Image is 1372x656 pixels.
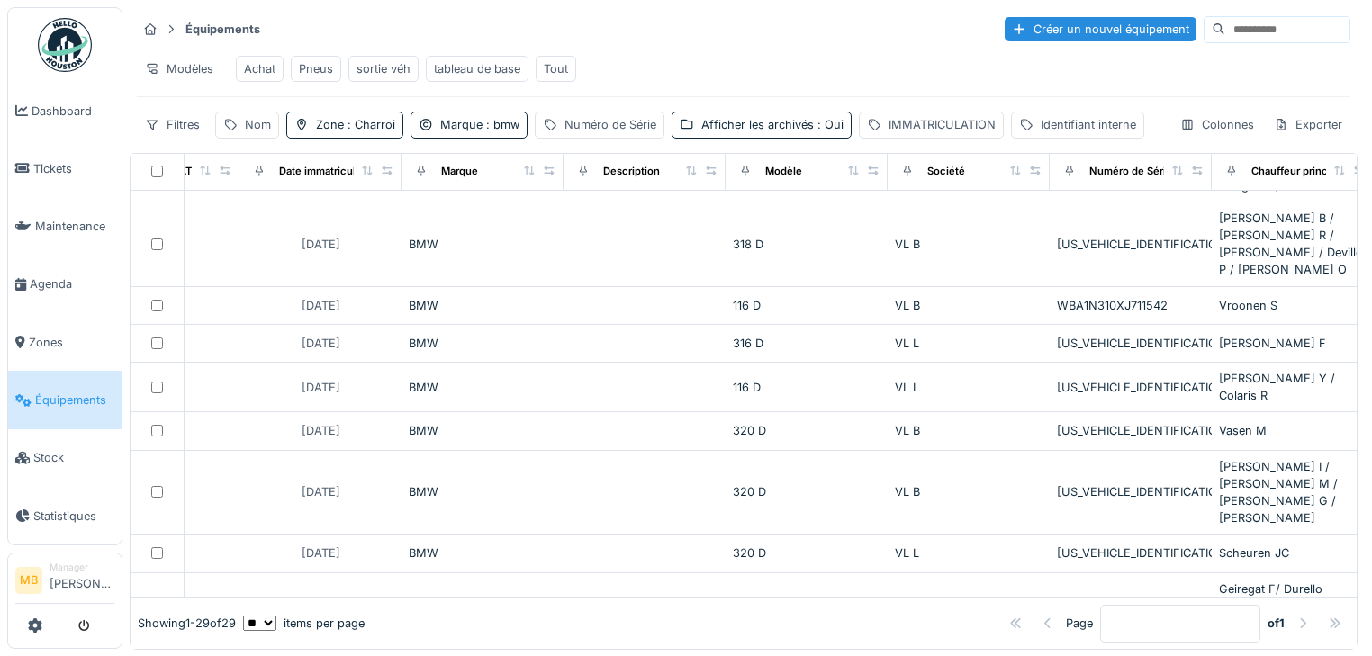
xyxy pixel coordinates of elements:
[544,60,568,77] div: Tout
[8,256,122,313] a: Agenda
[244,60,275,77] div: Achat
[1041,116,1136,133] div: Identifiant interne
[30,275,114,292] span: Agenda
[409,483,556,500] div: BMW
[33,160,114,177] span: Tickets
[1219,544,1367,562] div: Scheuren JC
[1057,297,1205,314] div: WBA1N310XJ711542
[1219,580,1367,633] div: Geiregat F/ Durello C./Greeven I/ Pichot P/ Buga N
[895,544,1043,562] div: VL L
[1219,335,1367,352] div: [PERSON_NAME] F
[889,116,996,133] div: IMMATRICULATION
[302,483,340,500] div: [DATE]
[8,82,122,139] a: Dashboard
[302,297,340,314] div: [DATE]
[733,297,880,314] div: 116 D
[814,118,844,131] span: : Oui
[409,544,556,562] div: BMW
[1057,335,1205,352] div: [US_VEHICLE_IDENTIFICATION_NUMBER]
[302,422,340,439] div: [DATE]
[1057,236,1205,253] div: [US_VEHICLE_IDENTIFICATION_NUMBER]
[603,164,660,179] div: Description
[15,561,114,604] a: MB Manager[PERSON_NAME]
[50,561,114,574] div: Manager
[29,334,114,351] span: Zones
[299,60,333,77] div: Pneus
[1172,112,1262,138] div: Colonnes
[344,118,395,131] span: : Charroi
[441,164,478,179] div: Marque
[279,164,411,179] div: Date immatriculation (1ere)
[8,198,122,256] a: Maintenance
[316,116,395,133] div: Zone
[895,297,1043,314] div: VL B
[302,544,340,562] div: [DATE]
[8,139,122,197] a: Tickets
[137,56,221,82] div: Modèles
[1057,544,1205,562] div: [US_VEHICLE_IDENTIFICATION_NUMBER]
[733,379,880,396] div: 116 D
[35,391,114,409] span: Équipements
[1219,370,1367,404] div: [PERSON_NAME] Y / Colaris R
[895,483,1043,500] div: VL B
[15,567,42,594] li: MB
[483,118,519,131] span: : bmw
[409,297,556,314] div: BMW
[765,164,802,179] div: Modèle
[701,116,844,133] div: Afficher les archivés
[733,422,880,439] div: 320 D
[895,379,1043,396] div: VL L
[895,335,1043,352] div: VL L
[733,236,880,253] div: 318 D
[178,21,267,38] strong: Équipements
[1219,210,1367,279] div: [PERSON_NAME] B / [PERSON_NAME] R / [PERSON_NAME] / Deville P / [PERSON_NAME] O
[1057,422,1205,439] div: [US_VEHICLE_IDENTIFICATION_NUMBER]
[302,335,340,352] div: [DATE]
[564,116,656,133] div: Numéro de Série
[733,483,880,500] div: 320 D
[409,335,556,352] div: BMW
[137,112,208,138] div: Filtres
[243,615,365,632] div: items per page
[33,508,114,525] span: Statistiques
[409,422,556,439] div: BMW
[1057,379,1205,396] div: [US_VEHICLE_IDENTIFICATION_NUMBER]
[302,379,340,396] div: [DATE]
[434,60,520,77] div: tableau de base
[1251,164,1345,179] div: Chauffeur principal
[733,335,880,352] div: 316 D
[8,429,122,487] a: Stock
[1219,458,1367,527] div: [PERSON_NAME] I / [PERSON_NAME] M / [PERSON_NAME] G / [PERSON_NAME]
[409,379,556,396] div: BMW
[1089,164,1172,179] div: Numéro de Série
[409,236,556,253] div: BMW
[895,422,1043,439] div: VL B
[1066,615,1093,632] div: Page
[8,313,122,371] a: Zones
[1005,17,1196,41] div: Créer un nouvel équipement
[245,116,271,133] div: Nom
[32,103,114,120] span: Dashboard
[440,116,519,133] div: Marque
[8,487,122,544] a: Statistiques
[733,544,880,562] div: 320 D
[138,615,236,632] div: Showing 1 - 29 of 29
[1219,297,1367,314] div: Vroonen S
[357,60,411,77] div: sortie véh
[895,236,1043,253] div: VL B
[38,18,92,72] img: Badge_color-CXgf-gQk.svg
[927,164,965,179] div: Société
[33,449,114,466] span: Stock
[1057,483,1205,500] div: [US_VEHICLE_IDENTIFICATION_NUMBER]
[1266,112,1350,138] div: Exporter
[35,218,114,235] span: Maintenance
[302,236,340,253] div: [DATE]
[50,561,114,599] li: [PERSON_NAME]
[8,371,122,428] a: Équipements
[1268,615,1285,632] strong: of 1
[1219,422,1367,439] div: Vasen M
